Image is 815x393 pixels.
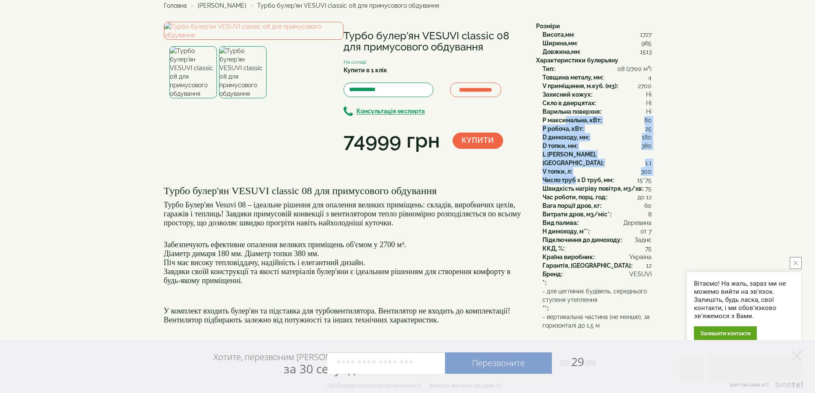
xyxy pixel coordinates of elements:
[327,382,502,389] div: Свободных операторов на линии: 5 Заказов звонков сегодня: 5+
[629,270,652,278] span: VESUVI
[640,47,652,56] span: 1513
[542,244,652,253] div: :
[257,2,439,9] span: Турбо булер'ян VESUVI classic 08 для примусового обдування
[542,313,652,330] span: - вертикальна частина (не менше), за горизонталі до 1,5 м
[542,142,578,149] b: D топки, мм:
[164,201,521,227] font: Турбо Булер'ян Vesuvi 08 – ідеальне рішення для опалення великих приміщень: складів, виробничих ц...
[645,159,652,167] span: 1.1
[344,66,387,74] label: Купити в 1 клік
[542,271,562,278] b: Бренд:
[542,201,652,210] div: :
[542,287,652,304] span: - для цегляних будівель, середнього ступеня утеплення
[634,236,652,244] span: Заднє
[694,326,757,340] div: Залишити контакти
[542,202,601,209] b: Вага порції дров, кг:
[542,107,652,116] div: :
[646,261,652,270] span: 12
[542,270,652,278] div: :
[164,258,365,267] font: Піч має високу тепловіддачу, надійність і елегантний дизайн.
[629,253,652,261] span: Україна
[645,124,652,133] span: 25
[584,358,596,369] span: :99
[542,184,652,193] div: :
[645,244,652,253] span: 75
[646,107,652,116] span: Ні
[542,125,584,132] b: P робоча, кВт:
[646,90,652,99] span: Ні
[552,354,596,369] span: 29
[164,307,510,324] font: У комплект входить булер'ян та підставка для турбовентилятора. Вентилятор не входить до комплекта...
[644,201,652,210] span: 60
[641,142,652,150] span: 380
[542,228,589,235] b: H димоходу, м**:
[542,116,652,124] div: :
[542,73,652,82] div: :
[542,176,652,184] div: :
[164,22,344,40] img: Турбо булер'ян VESUVI classic 08 для примусового обдування
[542,236,622,243] b: Підключення до димоходу:
[344,126,440,155] div: 74999 грн
[542,82,652,90] div: :
[640,227,652,236] span: от 7
[542,167,652,176] div: :
[198,2,246,9] span: [PERSON_NAME]
[344,30,523,53] h1: Турбо булер'ян VESUVI classic 08 для примусового обдування
[542,90,652,99] div: :
[169,46,217,98] img: Турбо булер'ян VESUVI classic 08 для примусового обдування
[644,116,652,124] span: 80
[542,108,601,115] b: Варильна поверхня:
[542,124,652,133] div: :
[164,240,406,249] font: Забезпечують ефективне опалення великих приміщень об'ємом у 2700 м³.
[164,267,511,285] font: Завдяки своїй конструкції та якості матеріалів булер'яни є ідеальним рішенням для створення комфо...
[542,91,592,98] b: Захисний кожух:
[542,99,652,107] div: :
[637,176,652,184] span: 15*75
[213,352,360,375] div: Хотите, перезвоним [PERSON_NAME]
[640,30,652,39] span: 1727
[730,382,770,388] span: Виртуальная АТС
[356,108,425,115] b: Консультація експерта
[648,73,652,82] span: 4
[623,219,652,227] span: Деревина
[648,210,652,219] span: 8
[542,150,652,167] div: :
[542,193,652,201] div: :
[542,245,564,252] b: ККД, %:
[536,57,618,64] b: Характеристики булерьяну
[344,59,367,65] small: На складі
[542,236,652,244] div: :
[641,39,652,47] span: 965
[542,31,574,38] b: Висота,мм
[542,39,652,47] div: :
[542,134,589,141] b: D димоходу, мм:
[542,210,652,219] div: :
[646,99,652,107] span: Ні
[542,65,554,72] b: Тип:
[642,133,652,142] span: 180
[542,177,613,183] b: Число труб x D труб, мм:
[542,100,596,106] b: Скло в дверцятах:
[617,65,652,73] span: 08 (2700 м³)
[542,117,602,124] b: P максимальна, кВт:
[453,133,503,149] button: Купити
[645,184,652,193] span: 75
[542,261,652,270] div: :
[790,257,802,269] button: close button
[542,219,578,226] b: Вид палива:
[542,287,652,313] div: :
[694,280,794,320] div: Вітаємо! На жаль, зараз ми не можемо вийти на зв'язок. Залишіть, будь ласка, свої контакти, і ми ...
[641,167,652,176] span: 300
[542,254,594,260] b: Країна виробник:
[542,30,652,39] div: :
[542,133,652,142] div: :
[164,249,320,258] font: Діаметр димаря 180 мм. Діаметр топки 380 мм.
[164,2,187,9] span: Головна
[725,381,804,393] a: Виртуальная АТС
[542,74,603,81] b: Товщина металу, мм:
[164,185,437,196] font: Турбо булер'ян VESUVI classic 08 для примусового обдування
[638,82,652,90] span: 2700
[542,278,652,287] div: :
[637,193,652,201] span: до 12
[284,360,360,377] span: за 30 секунд?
